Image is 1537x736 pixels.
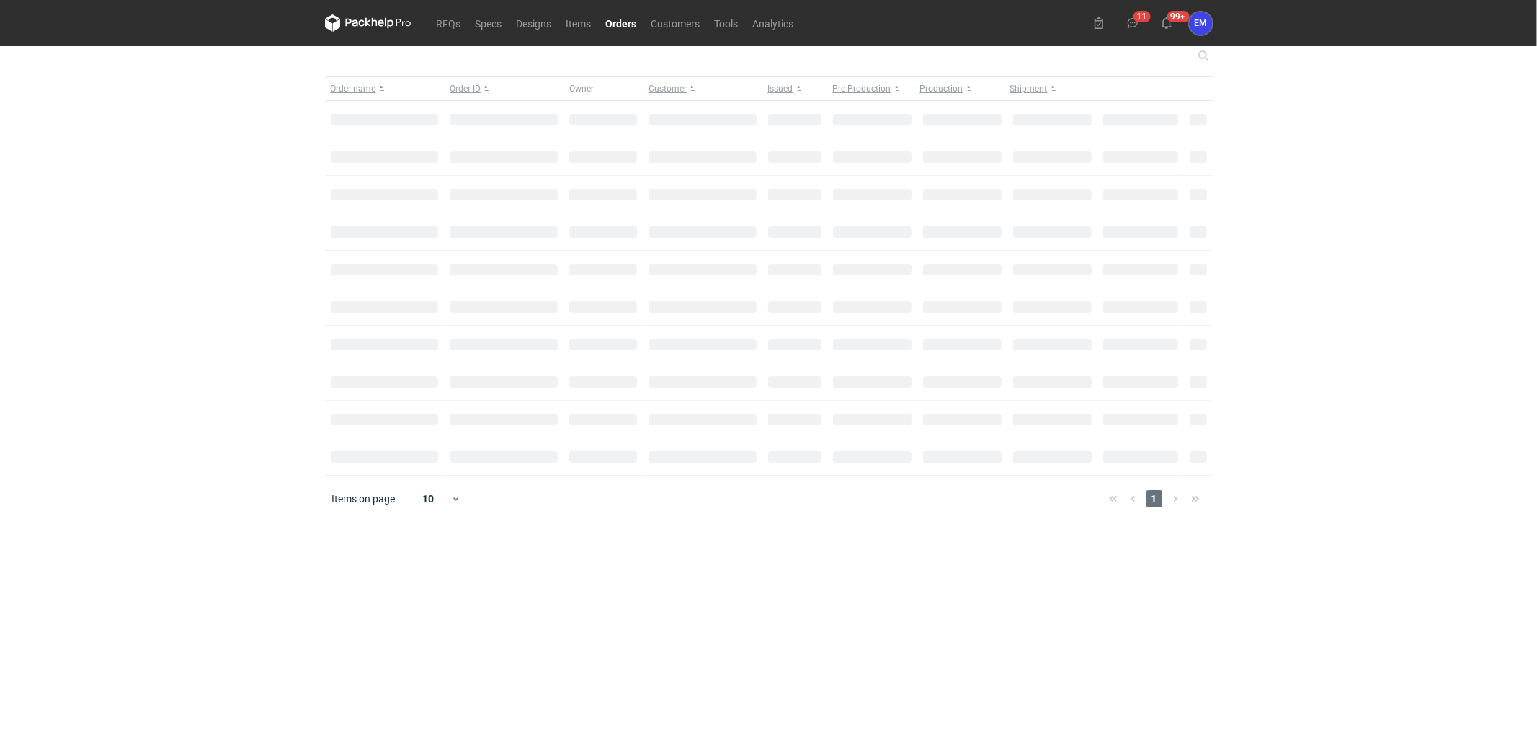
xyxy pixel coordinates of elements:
[917,77,1007,100] button: Production
[429,14,468,32] a: RFQs
[1189,12,1213,35] div: Ewelina Macek
[1155,12,1178,35] button: 99+
[444,77,563,100] button: Order ID
[1010,83,1048,94] span: Shipment
[468,14,509,32] a: Specs
[649,83,687,94] span: Customer
[1146,490,1162,507] span: 1
[1189,12,1213,35] button: EM
[599,14,644,32] a: Orders
[450,83,481,94] span: Order ID
[768,83,793,94] span: Issued
[331,83,376,94] span: Order name
[569,83,594,94] span: Owner
[746,14,801,32] a: Analytics
[833,83,891,94] span: Pre-Production
[405,489,452,509] div: 10
[827,77,917,100] button: Pre-Production
[762,77,827,100] button: Issued
[325,14,411,32] svg: Packhelp Pro
[1121,12,1144,35] button: 11
[644,14,708,32] a: Customers
[509,14,559,32] a: Designs
[559,14,599,32] a: Items
[708,14,746,32] a: Tools
[643,77,762,100] button: Customer
[1007,77,1097,100] button: Shipment
[920,83,963,94] span: Production
[332,492,396,506] span: Items on page
[325,77,445,100] button: Order name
